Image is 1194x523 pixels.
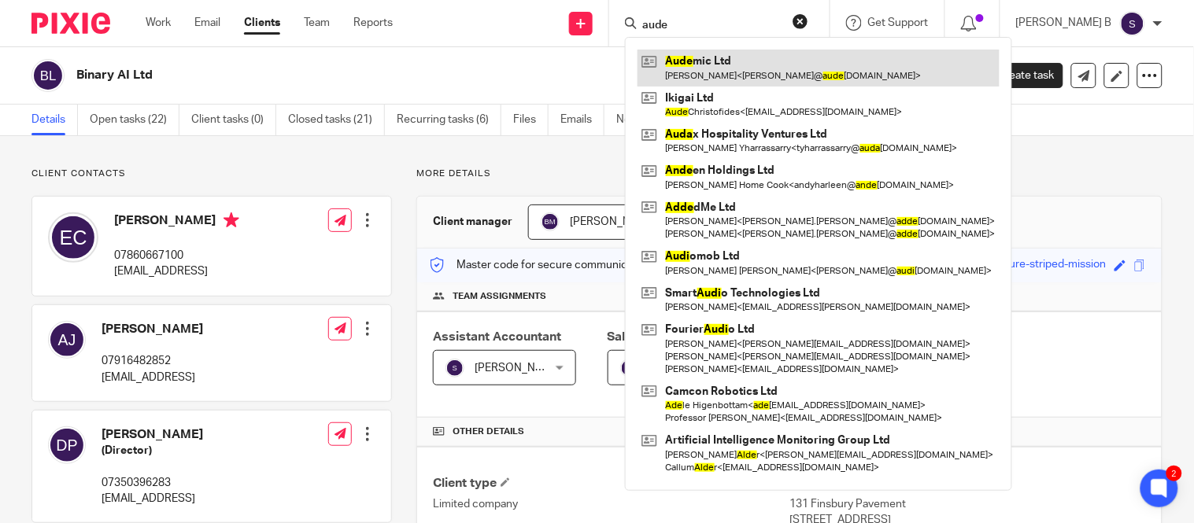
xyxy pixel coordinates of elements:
img: svg%3E [48,426,86,464]
p: Client contacts [31,168,392,180]
a: Closed tasks (21) [288,105,385,135]
a: Open tasks (22) [90,105,179,135]
p: Limited company [433,496,789,512]
h4: [PERSON_NAME] [102,321,203,337]
span: Other details [453,425,524,438]
a: Reports [353,15,393,31]
h3: Client manager [433,214,512,230]
span: [PERSON_NAME] [570,216,656,227]
p: More details [416,168,1163,180]
input: Search [641,19,782,33]
img: svg%3E [620,359,639,378]
p: [PERSON_NAME] B [1016,15,1112,31]
img: svg%3E [48,321,86,359]
a: Files [513,105,549,135]
a: Create task [972,63,1063,88]
div: messy-azure-striped-mission [963,256,1107,274]
p: [EMAIL_ADDRESS] [114,263,239,279]
span: Sales Person [608,330,686,343]
img: svg%3E [541,212,560,231]
h2: Binary AI Ltd [76,67,774,83]
button: Clear [793,13,808,29]
span: Get Support [868,17,929,28]
a: Client tasks (0) [191,105,276,135]
div: 2 [1166,466,1182,481]
img: svg%3E [1120,11,1145,36]
a: Email [194,15,220,31]
span: [PERSON_NAME] B [475,363,571,374]
p: [EMAIL_ADDRESS] [102,370,203,385]
h4: [PERSON_NAME] [114,212,239,232]
p: 131 Finsbury Pavement [789,496,1146,512]
a: Clients [244,15,280,31]
span: Team assignments [453,290,546,303]
span: Assistant Accountant [433,330,561,343]
p: 07350396283 [102,475,203,491]
a: Details [31,105,78,135]
p: 07916482852 [102,353,203,369]
img: Pixie [31,13,110,34]
a: Recurring tasks (6) [397,105,501,135]
img: svg%3E [31,59,65,92]
a: Team [304,15,330,31]
a: Emails [560,105,604,135]
h4: [PERSON_NAME] [102,426,203,443]
a: Work [146,15,171,31]
img: svg%3E [445,359,464,378]
p: Master code for secure communications and files [429,257,701,273]
p: 07860667100 [114,248,239,263]
h5: (Director) [102,443,203,459]
a: Notes (1) [616,105,674,135]
i: Primary [224,212,239,228]
img: svg%3E [48,212,98,263]
h4: Client type [433,475,789,492]
p: [EMAIL_ADDRESS] [102,491,203,506]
